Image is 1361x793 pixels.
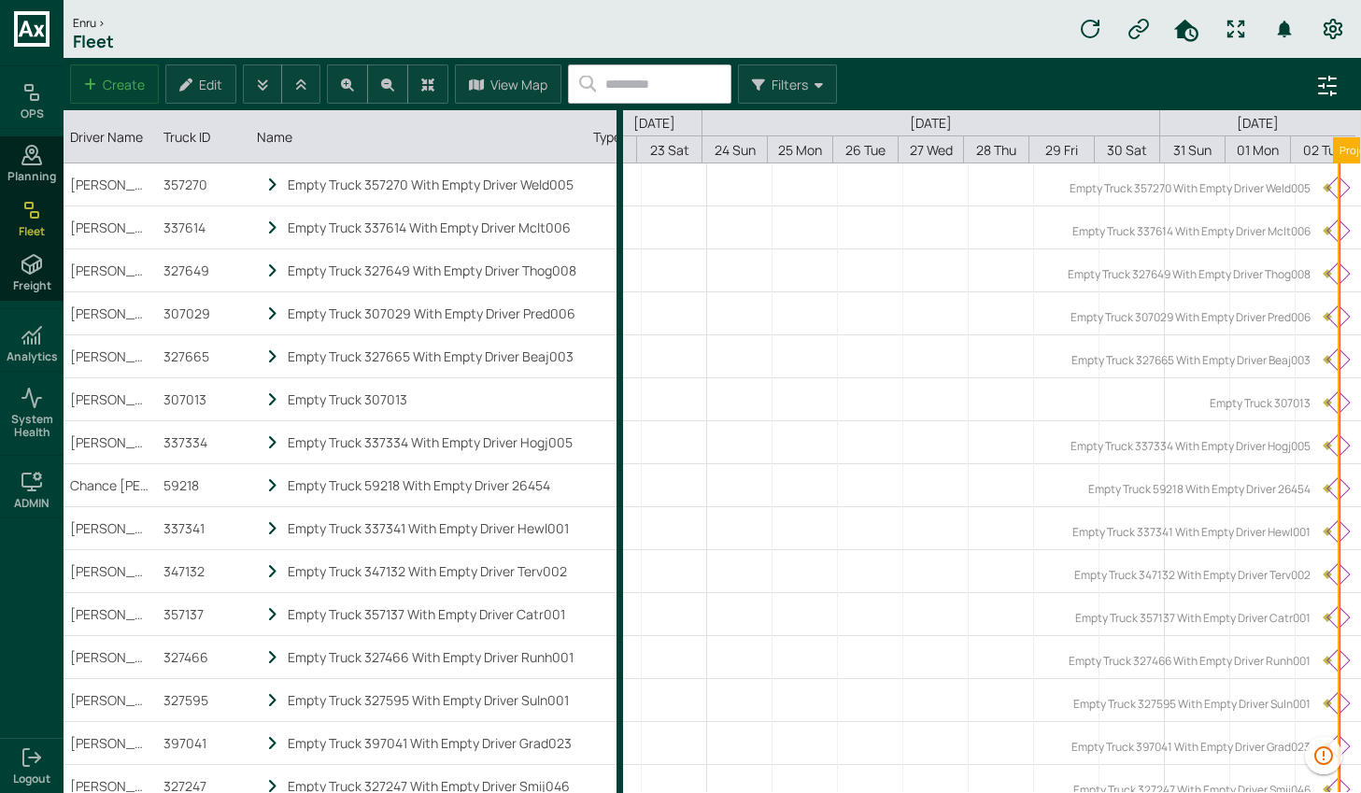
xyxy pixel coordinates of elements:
div: 327649 [157,249,250,291]
span: 01 Mon [1237,141,1279,159]
button: Zoom in [327,64,368,104]
label: Empty Truck 397041 With Empty Driver Grad023 [1071,739,1311,755]
label: Empty Truck 59218 With Empty Driver 26454 [1088,481,1311,497]
button: Fullscreen [1217,10,1255,48]
div: 337341 [157,507,250,549]
label: Empty Truck 327466 With Empty Driver Runh001 [1069,653,1311,669]
span: Fleet [19,225,45,238]
label: Empty Truck 337341 With Empty Driver Hewl001 [1072,524,1311,540]
label: Empty Truck 307029 With Empty Driver Pred006 [1070,309,1311,325]
span: 25 Mon [778,141,822,159]
div: Empty Truck 327649 With Empty Driver Thog008 [288,262,579,279]
div: Driver Name [70,128,149,146]
div: Empty Truck 357270 With Empty Driver Weld005 [288,176,579,193]
div: [PERSON_NAME] (HDZ) [64,292,157,334]
div: 327665 [157,335,250,377]
button: Zoom out [367,64,408,104]
div: 337334 [157,421,250,463]
div: [PERSON_NAME] (CPA) [64,206,157,248]
label: Empty Truck 357270 With Empty Driver Weld005 [1070,180,1311,196]
div: [PERSON_NAME] (HDZ) [64,378,157,420]
div: 59218 [157,464,250,506]
div: Empty Truck 397041 With Empty Driver Grad023 [288,734,579,752]
button: advanced filters [1309,67,1346,105]
button: HomeTime Editor [1169,10,1206,48]
div: Name column. SPACE for context menu, ENTER to sort [250,110,587,163]
button: View Map [455,64,561,104]
div: Chance [PERSON_NAME] [64,464,157,506]
span: 23 Sat [649,141,688,159]
div: Truck ID [163,128,243,146]
div: Empty Truck 307029 With Empty Driver Pred006 [288,304,579,322]
span: Planning [7,170,56,183]
span: 28 Thu [976,141,1016,159]
div: Empty Truck 337334 With Empty Driver Hogj005 [288,433,579,451]
div: 327595 [157,679,250,721]
label: Empty Truck 347132 With Empty Driver Terv002 [1074,567,1311,583]
span: System Health [4,413,60,440]
label: Filters [772,76,808,93]
label: Create [103,76,145,93]
h6: Analytics [7,350,58,363]
div: 307029 [157,292,250,334]
div: 347132 [157,550,250,592]
div: 397041 [157,722,250,764]
button: Zoom to fit [407,64,448,104]
div: Truck ID column. SPACE for context menu, ENTER to sort [157,110,250,163]
svg: Preferences [1322,18,1344,40]
div: [PERSON_NAME] (HUT) [64,421,157,463]
div: Empty Truck 327466 With Empty Driver Runh001 [288,648,579,666]
div: Empty Truck 347132 With Empty Driver Terv002 [288,562,579,580]
div: Empty Truck 327665 With Empty Driver Beaj003 [288,347,579,365]
button: Preferences [1314,10,1352,48]
label: Edit [199,76,222,93]
h6: ADMIN [14,497,50,510]
button: 1130 data issues [1305,737,1342,774]
button: Collapse all [281,64,320,104]
div: Name [257,128,579,146]
button: Edit selected task [165,64,236,104]
label: View Map [490,76,547,93]
div: [PERSON_NAME] (HDZ) [64,636,157,678]
span: 26 Tue [845,141,886,159]
div: 357270 [157,163,250,205]
div: [PERSON_NAME] (HUT) [64,335,157,377]
div: [PERSON_NAME] (CPA) [64,249,157,291]
label: Empty Truck 327665 With Empty Driver Beaj003 [1071,352,1311,368]
span: 02 Tue [1303,141,1343,159]
span: 24 Sun [714,141,755,159]
div: [PERSON_NAME] (CPA) [64,679,157,721]
span: 29 Fri [1045,141,1078,159]
button: Filters Menu [738,64,837,104]
div: Empty Truck 307013 [288,390,579,408]
div: 327466 [157,636,250,678]
div: Empty Truck 337341 With Empty Driver Hewl001 [288,519,579,537]
div: Driver Name column. SPACE for context menu, ENTER to sort [64,110,157,163]
label: Empty Truck 327595 With Empty Driver Suln001 [1073,696,1311,712]
span: 31 Sun [1173,141,1212,159]
div: 357137 [157,593,250,635]
h1: Fleet [64,32,123,51]
button: Create new task [70,64,159,104]
button: Manual Assignment [1120,10,1157,48]
button: Expand all [243,64,282,104]
label: Empty Truck 337614 With Empty Driver Mclt006 [1072,223,1311,239]
span: 30 Sat [1107,141,1147,159]
label: Empty Truck 357137 With Empty Driver Catr001 [1075,610,1311,626]
div: Empty Truck 357137 With Empty Driver Catr001 [288,605,579,623]
label: Empty Truck 327649 With Empty Driver Thog008 [1068,266,1311,282]
label: Empty Truck 337334 With Empty Driver Hogj005 [1070,438,1311,454]
span: 27 Wed [909,141,952,159]
span: [DATE] [623,114,685,132]
span: Logout [13,772,50,786]
button: Refresh data [1071,10,1109,48]
div: 337614 [157,206,250,248]
div: [PERSON_NAME] (HUT) [64,507,157,549]
label: Empty Truck 307013 [1210,395,1311,411]
div: Enru > [64,15,123,32]
div: [PERSON_NAME] (HDZ) [64,722,157,764]
div: Type ID [593,128,673,146]
div: [PERSON_NAME] (CPA) [64,593,157,635]
div: Empty Truck 327595 With Empty Driver Suln001 [288,691,579,709]
span: [DATE] [1226,114,1288,132]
